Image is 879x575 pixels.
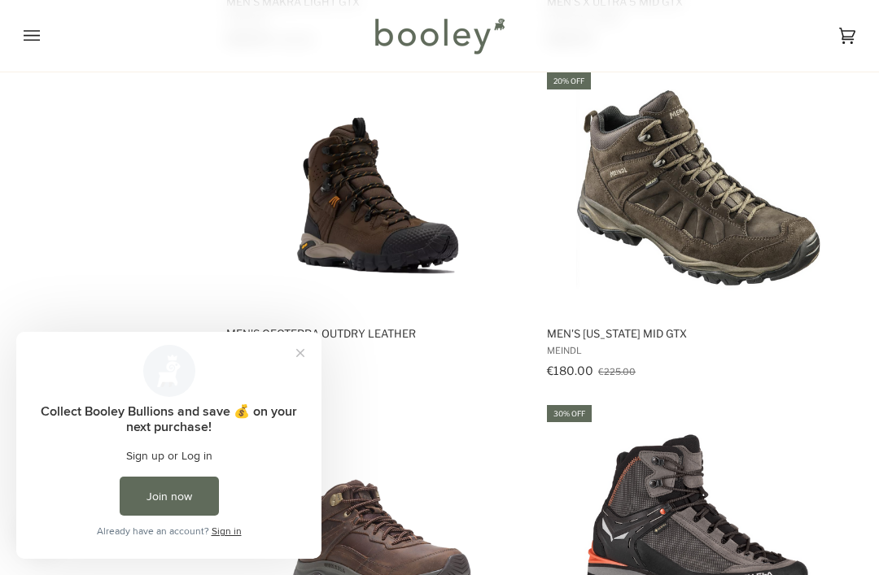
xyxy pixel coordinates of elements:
iframe: Loyalty program pop-up with offers and actions [16,332,321,559]
img: Men's Nebraska Mid GTX Mahogany - booley Galway [576,70,820,314]
span: €225.00 [598,366,636,377]
a: Men's Geoterra Outdry Leather [224,70,531,383]
div: 20% off [547,72,591,89]
span: €180.00 [547,364,593,377]
img: Columbia Men's Geoterra Outdry Leather Cordovan / Canyon Sun - Booley Galway [256,70,500,314]
span: Columbia [226,345,529,356]
span: Meindl [547,345,850,356]
div: 30% off [547,405,592,422]
a: Men's Nebraska Mid GTX [544,70,852,383]
span: Men's [US_STATE] Mid GTX [547,326,850,341]
img: Booley [368,12,510,59]
span: Men's Geoterra Outdry Leather [226,326,529,341]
